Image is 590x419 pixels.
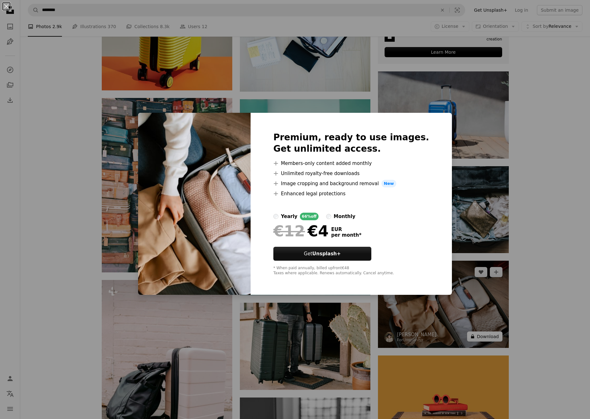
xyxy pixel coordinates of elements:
span: EUR [331,227,362,232]
input: yearly66%off [273,214,278,219]
li: Image cropping and background removal [273,180,429,187]
span: €12 [273,223,305,239]
li: Enhanced legal protections [273,190,429,197]
button: GetUnsplash+ [273,247,371,261]
input: monthly [326,214,331,219]
div: 66% off [300,213,319,220]
div: monthly [334,213,356,220]
div: * When paid annually, billed upfront €48 Taxes where applicable. Renews automatically. Cancel any... [273,266,429,276]
span: New [381,180,397,187]
li: Members-only content added monthly [273,160,429,167]
h2: Premium, ready to use images. Get unlimited access. [273,132,429,155]
div: yearly [281,213,297,220]
img: premium_photo-1675019262990-a4142cfd2432 [138,113,251,295]
strong: Unsplash+ [312,251,341,257]
li: Unlimited royalty-free downloads [273,170,429,177]
span: per month * [331,232,362,238]
div: €4 [273,223,329,239]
